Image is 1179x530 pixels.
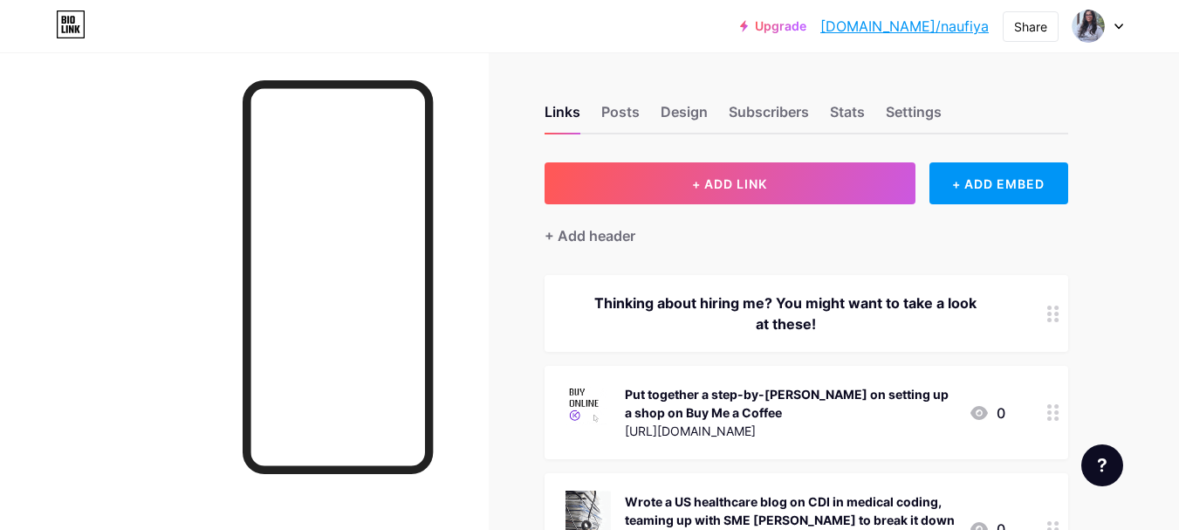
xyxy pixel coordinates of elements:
[1014,17,1047,36] div: Share
[545,162,915,204] button: + ADD LINK
[830,101,865,133] div: Stats
[601,101,640,133] div: Posts
[545,101,580,133] div: Links
[929,162,1068,204] div: + ADD EMBED
[625,422,955,440] div: [URL][DOMAIN_NAME]
[692,176,767,191] span: + ADD LINK
[1072,10,1105,43] img: Naufiya Mohamed
[740,19,806,33] a: Upgrade
[820,16,989,37] a: [DOMAIN_NAME]/naufiya
[625,385,955,422] div: Put together a step-by-[PERSON_NAME] on setting up a shop on Buy Me a Coffee
[729,101,809,133] div: Subscribers
[661,101,708,133] div: Design
[566,293,1005,334] div: Thinking about hiring me? You might want to take a look at these!
[969,403,1005,423] div: 0
[886,101,942,133] div: Settings
[545,225,635,246] div: + Add header
[566,383,611,429] img: Put together a step-by-step guide on setting up a shop on Buy Me a Coffee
